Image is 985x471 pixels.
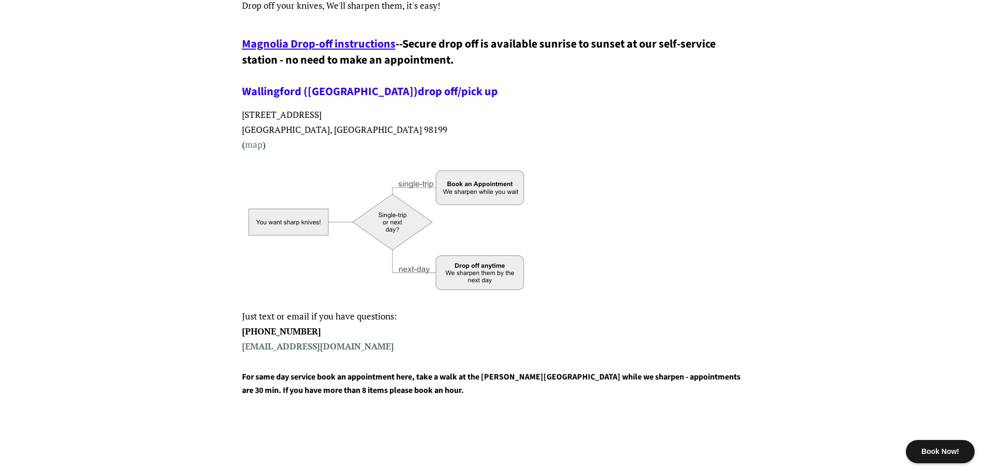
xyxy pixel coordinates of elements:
[242,83,418,100] a: Wallingford ([GEOGRAPHIC_DATA])
[396,36,402,52] span: --
[242,36,716,100] span: Secure drop off is available sunrise to sunset at our self-service station - no need to make an a...
[906,440,975,463] div: Book Now!
[242,36,396,52] a: Magnolia Drop-off instructions
[418,83,498,100] a: drop off/pick up
[242,109,447,150] span: [STREET_ADDRESS] [GEOGRAPHIC_DATA], [GEOGRAPHIC_DATA] 98199 ( )
[242,371,744,397] h4: For same day service book an appointment here, take a walk at the [PERSON_NAME][GEOGRAPHIC_DATA] ...
[245,139,263,150] a: map
[242,340,394,352] a: [EMAIL_ADDRESS][DOMAIN_NAME]
[242,309,744,354] p: Just text or email if you have questions:
[242,325,397,352] strong: [PHONE_NUMBER]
